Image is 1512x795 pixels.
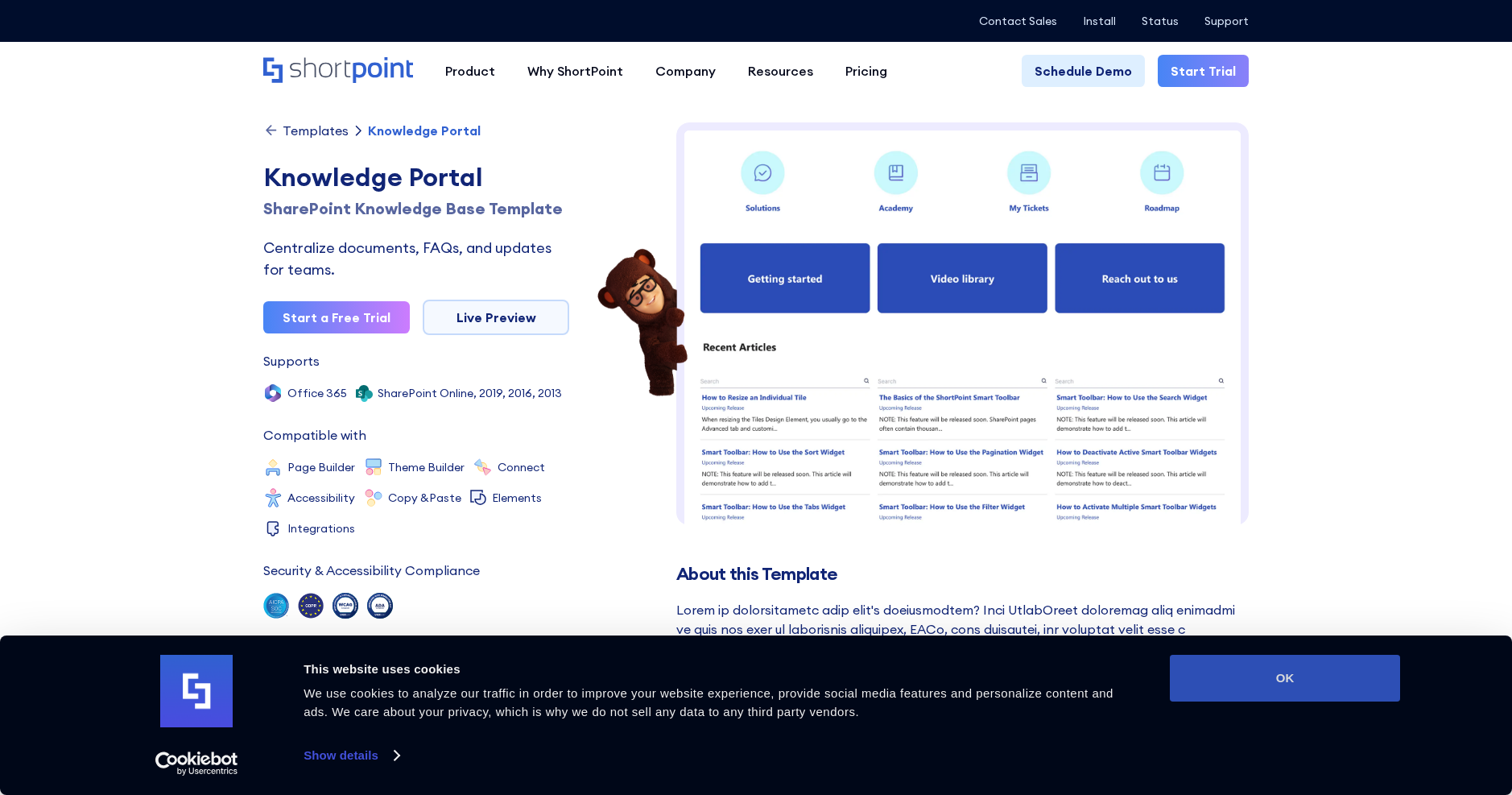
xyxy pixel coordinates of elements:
div: This website uses cookies [304,660,1134,679]
img: soc 2 [263,593,289,619]
div: Knowledge Portal [368,124,481,137]
a: Why ShortPoint [511,55,639,87]
div: Elements [492,492,542,503]
a: Resources [732,55,829,87]
a: Templates [263,122,349,139]
div: Accessibility [287,492,355,503]
a: Pricing [829,55,903,87]
a: Start Trial [1158,55,1249,87]
div: Knowledge Portal [263,158,569,197]
div: Security & Accessibility Compliance [263,564,480,577]
h1: SharePoint Knowledge Base Template [263,197,569,221]
div: Page Builder [287,462,355,473]
div: Supports [263,354,320,367]
div: Centralize documents, FAQs, and updates for teams. [263,237,569,280]
div: Templates [283,124,349,137]
div: Resources [748,61,813,81]
div: Why ShortPoint [527,61,623,81]
a: Install [1083,14,1116,27]
img: logo [160,655,233,727]
a: Contact Sales [979,14,1057,27]
a: Start a Free Trial [263,301,410,333]
div: SharePoint Online, 2019, 2016, 2013 [378,387,562,399]
div: Company [655,61,716,81]
h2: About this Template [676,564,1249,584]
button: OK [1170,655,1400,702]
a: Support [1204,14,1249,27]
a: Status [1142,14,1179,27]
div: Product [445,61,495,81]
div: Connect [498,462,545,473]
div: Compatible with [263,429,366,441]
div: Copy &Paste [388,492,461,503]
div: Pricing [845,61,887,81]
a: Company [639,55,732,87]
span: We use cookies to analyze our traffic in order to improve your website experience, provide social... [304,686,1113,718]
a: Usercentrics Cookiebot - opens in a new window [126,752,267,776]
a: Schedule Demo [1022,55,1145,87]
a: Live Preview [423,300,569,335]
div: Office 365 [287,387,347,399]
div: Integrations [287,523,355,534]
a: Show details [304,743,399,768]
a: Home [263,57,413,85]
a: Product [429,55,511,87]
div: Theme Builder [388,462,465,473]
